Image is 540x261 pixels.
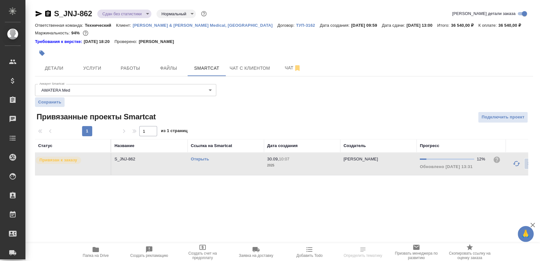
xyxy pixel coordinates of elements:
[114,156,184,162] p: S_JNJ-862
[200,10,208,18] button: Доп статусы указывают на важность/срочность заказа
[296,23,320,28] p: ТУП-3162
[277,23,296,28] p: Договор:
[35,10,43,18] button: Скопировать ссылку для ЯМессенджера
[267,162,337,169] p: 2025
[406,23,437,28] p: [DATE] 13:00
[437,23,451,28] p: Итого:
[451,23,478,28] p: 36 540,00 ₽
[38,99,61,105] span: Сохранить
[343,143,366,149] div: Создатель
[38,143,52,149] div: Статус
[35,39,84,45] a: Требования к верстке:
[478,112,528,123] button: Подключить проект
[133,22,277,28] a: [PERSON_NAME] & [PERSON_NAME] Medical, [GEOGRAPHIC_DATA]
[116,23,133,28] p: Клиент:
[267,157,279,161] p: 30.09,
[39,88,72,93] button: AWATERA Med
[477,156,488,162] div: 12%
[520,227,531,241] span: 🙏
[191,143,232,149] div: Ссылка на Smartcat
[191,157,209,161] a: Открыть
[279,157,289,161] p: 10:07
[452,11,516,17] span: [PERSON_NAME] детали заказа
[81,29,90,37] button: 1693.90 RUB;
[294,64,301,72] svg: Отписаться
[161,127,188,136] span: из 1 страниц
[35,39,84,45] div: Нажми, чтобы открыть папку с инструкцией
[382,23,406,28] p: Дата сдачи:
[320,23,351,28] p: Дата создания:
[509,156,524,171] button: Обновить прогресс
[35,112,156,122] span: Привязанные проекты Smartcat
[77,64,107,72] span: Услуги
[54,9,92,18] a: S_JNJ-862
[230,64,270,72] span: Чат с клиентом
[35,46,49,60] button: Добавить тэг
[343,157,378,161] p: [PERSON_NAME]
[156,10,196,18] div: Сдан без статистики
[35,97,65,107] button: Сохранить
[71,31,81,35] p: 94%
[278,64,308,72] span: Чат
[97,10,151,18] div: Сдан без статистики
[85,23,116,28] p: Технический
[191,64,222,72] span: Smartcat
[420,164,473,169] span: Обновлено [DATE] 13:31
[160,11,188,17] button: Нормальный
[100,11,144,17] button: Сдан без статистики
[478,23,498,28] p: К оплате:
[39,64,69,72] span: Детали
[115,64,146,72] span: Работы
[39,157,77,163] p: Привязан к заказу
[139,39,179,45] p: [PERSON_NAME]
[481,114,524,121] span: Подключить проект
[518,226,534,242] button: 🙏
[114,39,139,45] p: Проверено:
[351,23,382,28] p: [DATE] 09:59
[35,23,85,28] p: Ответственная команда:
[114,143,134,149] div: Название
[267,143,298,149] div: Дата создания
[35,31,71,35] p: Маржинальность:
[498,23,526,28] p: 36 540,00 ₽
[133,23,277,28] p: [PERSON_NAME] & [PERSON_NAME] Medical, [GEOGRAPHIC_DATA]
[44,10,52,18] button: Скопировать ссылку
[296,22,320,28] a: ТУП-3162
[84,39,114,45] p: [DATE] 18:20
[153,64,184,72] span: Файлы
[420,143,439,149] div: Прогресс
[35,84,216,96] div: AWATERA Med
